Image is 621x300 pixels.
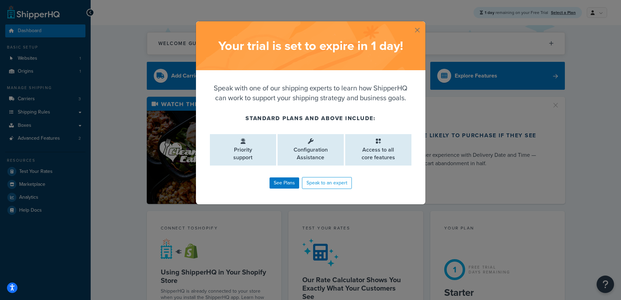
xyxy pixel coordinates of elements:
li: Priority support [210,134,276,166]
a: See Plans [270,177,299,189]
h2: Your trial is set to expire in 1 day ! [203,39,418,53]
li: Access to all core features [345,134,411,166]
p: Speak with one of our shipping experts to learn how ShipperHQ can work to support your shipping s... [210,83,411,103]
h4: Standard plans and above include: [210,114,411,123]
a: Speak to an expert [302,177,352,189]
li: Configuration Assistance [278,134,344,166]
